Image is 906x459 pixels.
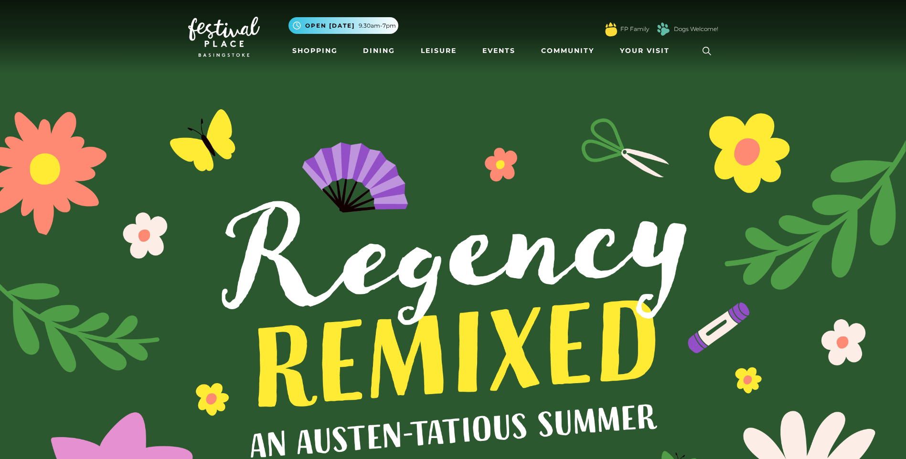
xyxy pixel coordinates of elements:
a: Events [479,42,519,60]
a: FP Family [620,25,649,33]
span: Open [DATE] [305,21,355,30]
a: Your Visit [616,42,678,60]
a: Dining [359,42,399,60]
a: Shopping [288,42,341,60]
span: 9.30am-7pm [359,21,396,30]
a: Leisure [417,42,460,60]
a: Dogs Welcome! [674,25,718,33]
button: Open [DATE] 9.30am-7pm [288,17,398,34]
img: Festival Place Logo [188,17,260,57]
span: Your Visit [620,46,670,56]
a: Community [537,42,598,60]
